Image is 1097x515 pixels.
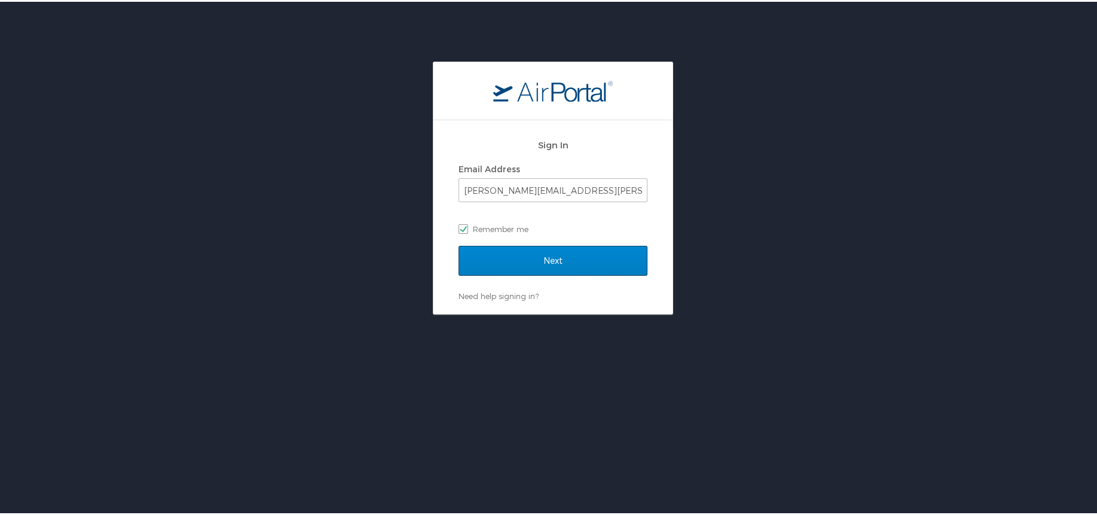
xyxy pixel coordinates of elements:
label: Email Address [459,162,520,172]
input: Next [459,244,647,274]
h2: Sign In [459,136,647,150]
label: Remember me [459,218,647,236]
a: Need help signing in? [459,290,539,299]
img: logo [493,78,613,100]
